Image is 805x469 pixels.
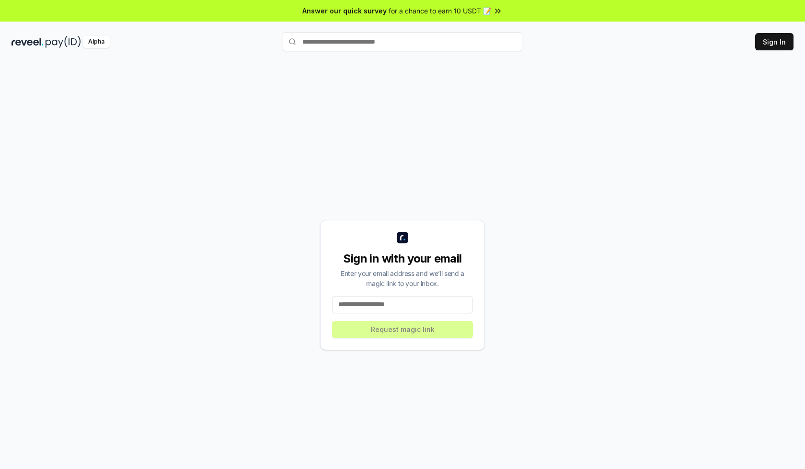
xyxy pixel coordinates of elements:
[389,6,491,16] span: for a chance to earn 10 USDT 📝
[302,6,387,16] span: Answer our quick survey
[332,268,473,288] div: Enter your email address and we’ll send a magic link to your inbox.
[332,251,473,266] div: Sign in with your email
[755,33,793,50] button: Sign In
[397,232,408,243] img: logo_small
[11,36,44,48] img: reveel_dark
[83,36,110,48] div: Alpha
[46,36,81,48] img: pay_id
